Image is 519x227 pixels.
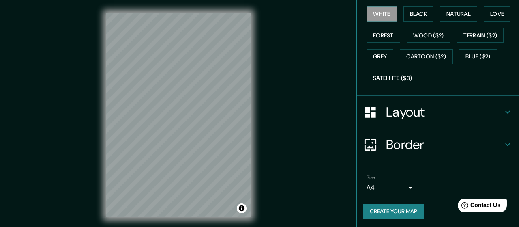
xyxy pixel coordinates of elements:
[484,6,510,22] button: Love
[363,204,424,219] button: Create your map
[367,174,375,181] label: Size
[403,6,434,22] button: Black
[459,49,497,64] button: Blue ($2)
[440,6,477,22] button: Natural
[386,136,503,153] h4: Border
[367,49,393,64] button: Grey
[400,49,453,64] button: Cartoon ($2)
[357,96,519,128] div: Layout
[237,203,247,213] button: Toggle attribution
[407,28,450,43] button: Wood ($2)
[386,104,503,120] h4: Layout
[367,71,418,86] button: Satellite ($3)
[367,6,397,22] button: White
[457,28,504,43] button: Terrain ($2)
[367,181,415,194] div: A4
[367,28,400,43] button: Forest
[357,128,519,161] div: Border
[447,195,510,218] iframe: Help widget launcher
[106,13,251,217] canvas: Map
